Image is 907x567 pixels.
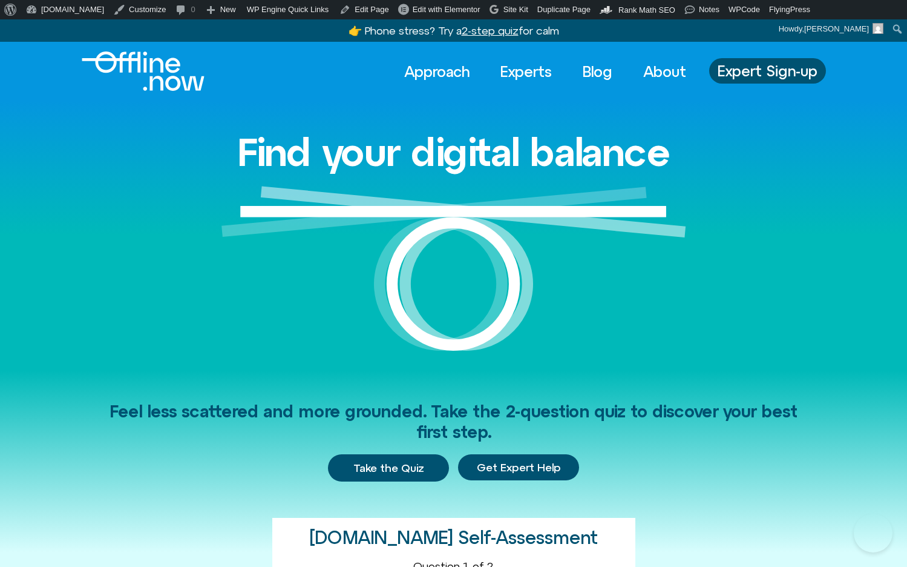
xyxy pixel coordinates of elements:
span: Site Kit [503,5,528,14]
a: 👉 Phone stress? Try a2-step quizfor calm [349,24,559,37]
a: About [632,58,697,85]
a: Howdy, [774,19,888,39]
span: [PERSON_NAME] [804,24,869,33]
span: Edit with Elementor [413,5,480,14]
div: Logo [82,51,184,91]
a: Approach [393,58,480,85]
a: Blog [572,58,623,85]
nav: Menu [393,58,697,85]
span: Get Expert Help [477,462,561,474]
iframe: Botpress [854,514,892,552]
img: Offline.Now logo in white. Text of the words offline.now with a line going through the "O" [82,51,205,91]
u: 2-step quiz [462,24,519,37]
span: Feel less scattered and more grounded. Take the 2-question quiz to discover your best first step. [110,402,797,442]
a: Take the Quiz [328,454,449,482]
h1: Find your digital balance [237,131,670,173]
span: Expert Sign-up [718,63,817,79]
a: Experts [490,58,563,85]
h2: [DOMAIN_NAME] Self-Assessment [309,528,598,548]
a: Expert Sign-up [709,58,826,84]
div: Get Expert Help [458,454,579,482]
span: Rank Math SEO [618,5,675,15]
img: Graphic of a white circle with a white line balancing on top to represent balance. [221,186,686,371]
a: Get Expert Help [458,454,579,481]
span: Take the Quiz [353,462,424,475]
